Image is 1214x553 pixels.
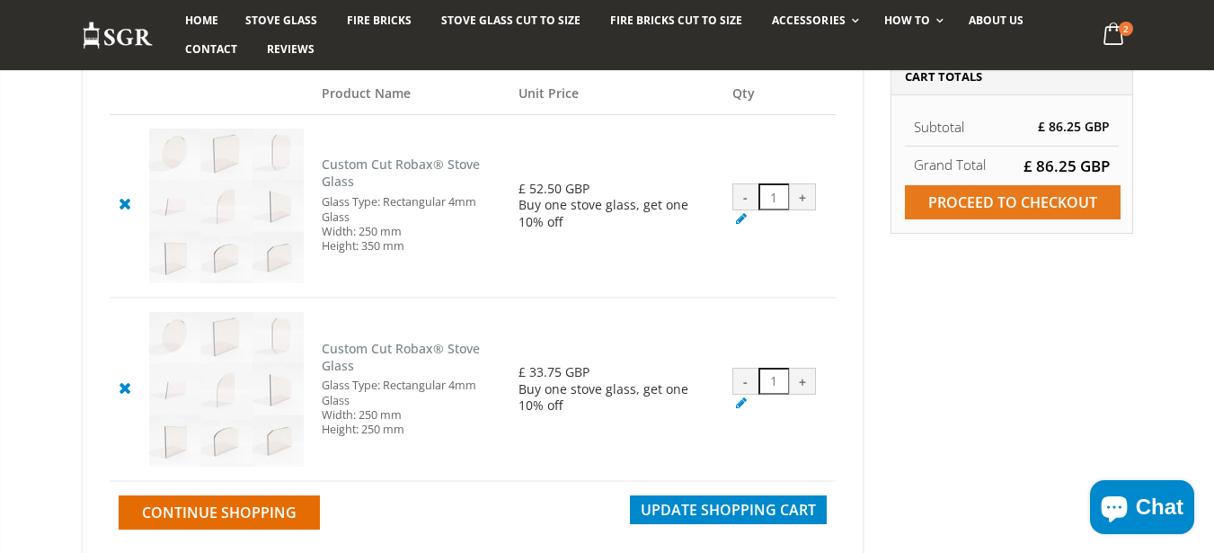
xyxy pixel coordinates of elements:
[510,74,723,114] th: Unit Price
[267,41,315,57] span: Reviews
[630,495,827,524] button: Update Shopping Cart
[1095,18,1132,53] a: 2
[772,13,845,28] span: Accessories
[1085,480,1200,539] inbox-online-store-chat: Shopify online store chat
[347,13,412,28] span: Fire Bricks
[518,363,589,380] span: £ 33.75 GBP
[955,6,1037,35] a: About us
[322,379,501,437] div: Glass Type: Rectangular 4mm Glass Width: 250 mm Height: 250 mm
[322,156,480,190] a: Custom Cut Robax® Stove Glass
[518,197,714,229] div: Buy one stove glass, get one 10% off
[789,368,816,395] div: +
[518,180,589,197] span: £ 52.50 GBP
[1119,22,1133,36] span: 2
[914,156,986,174] strong: Grand Total
[172,35,251,64] a: Contact
[518,381,714,414] div: Buy one stove glass, get one 10% off
[758,6,867,35] a: Accessories
[149,129,304,283] img: Custom Cut Robax® Stove Glass - Pool #44
[884,13,930,28] span: How To
[185,13,218,28] span: Home
[905,185,1121,219] input: Proceed to checkout
[610,13,742,28] span: Fire Bricks Cut To Size
[871,6,953,35] a: How To
[82,21,154,50] img: Stove Glass Replacement
[723,74,836,114] th: Qty
[441,13,580,28] span: Stove Glass Cut To Size
[732,183,759,210] div: -
[253,35,328,64] a: Reviews
[172,6,232,35] a: Home
[905,68,982,85] span: Cart Totals
[789,183,816,210] div: +
[333,6,425,35] a: Fire Bricks
[1023,156,1110,176] span: £ 86.25 GBP
[1038,118,1110,135] span: £ 86.25 GBP
[641,500,816,520] span: Update Shopping Cart
[597,6,756,35] a: Fire Bricks Cut To Size
[322,195,501,254] div: Glass Type: Rectangular 4mm Glass Width: 250 mm Height: 350 mm
[185,41,237,57] span: Contact
[313,74,510,114] th: Product Name
[142,503,297,522] span: Continue Shopping
[322,340,480,374] a: Custom Cut Robax® Stove Glass
[245,13,317,28] span: Stove Glass
[914,118,964,136] span: Subtotal
[969,13,1023,28] span: About us
[732,368,759,395] div: -
[232,6,331,35] a: Stove Glass
[149,312,304,467] img: Custom Cut Robax® Stove Glass - Pool #39
[428,6,594,35] a: Stove Glass Cut To Size
[119,495,320,530] a: Continue Shopping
